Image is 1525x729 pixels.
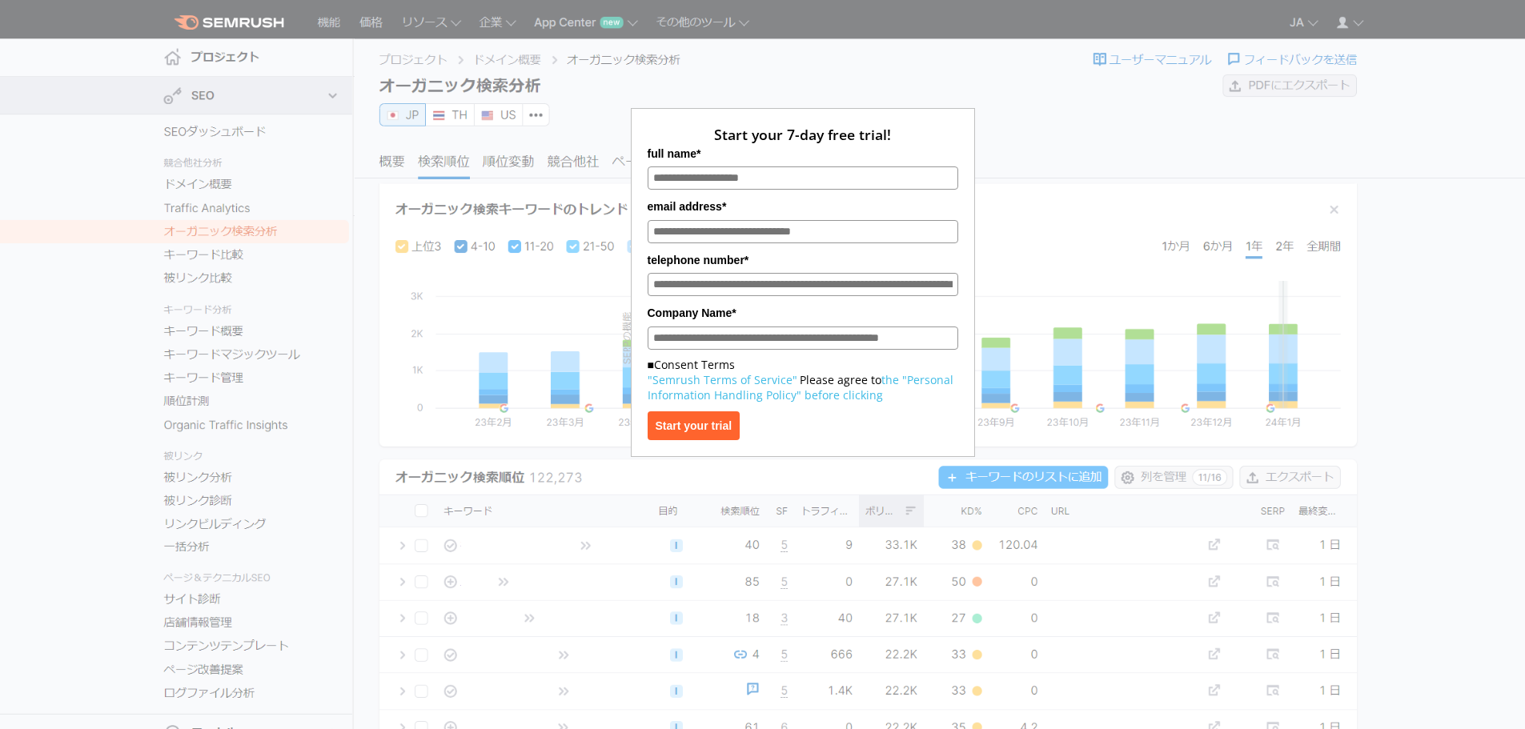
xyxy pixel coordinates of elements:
[648,254,749,266] font: telephone number*
[800,372,881,387] font: Please agree to
[648,147,701,160] font: full name*
[648,372,953,403] a: the "Personal Information Handling Policy" before clicking
[714,125,891,144] font: Start your 7-day free trial!
[648,200,727,213] font: email address*
[648,372,797,387] a: "Semrush Terms of Service"
[648,357,735,372] font: ■Consent Terms
[648,306,736,319] font: Company Name*
[656,419,732,432] font: Start your trial
[648,411,740,440] button: Start your trial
